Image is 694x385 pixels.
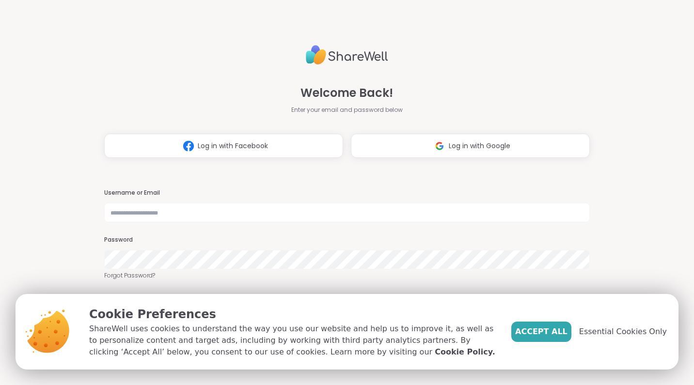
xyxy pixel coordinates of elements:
span: Log in with Facebook [198,141,268,151]
button: Log in with Facebook [104,134,343,158]
p: ShareWell uses cookies to understand the way you use our website and help us to improve it, as we... [89,323,496,358]
span: Log in with Google [449,141,510,151]
a: Forgot Password? [104,271,590,280]
span: Welcome Back! [300,84,393,102]
span: Essential Cookies Only [579,326,667,338]
a: Cookie Policy. [435,346,495,358]
span: Accept All [515,326,568,338]
button: Accept All [511,322,571,342]
img: ShareWell Logo [306,41,388,69]
img: ShareWell Logomark [179,137,198,155]
img: ShareWell Logomark [430,137,449,155]
h3: Password [104,236,590,244]
p: Cookie Preferences [89,306,496,323]
span: Enter your email and password below [291,106,403,114]
button: Log in with Google [351,134,590,158]
h3: Username or Email [104,189,590,197]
